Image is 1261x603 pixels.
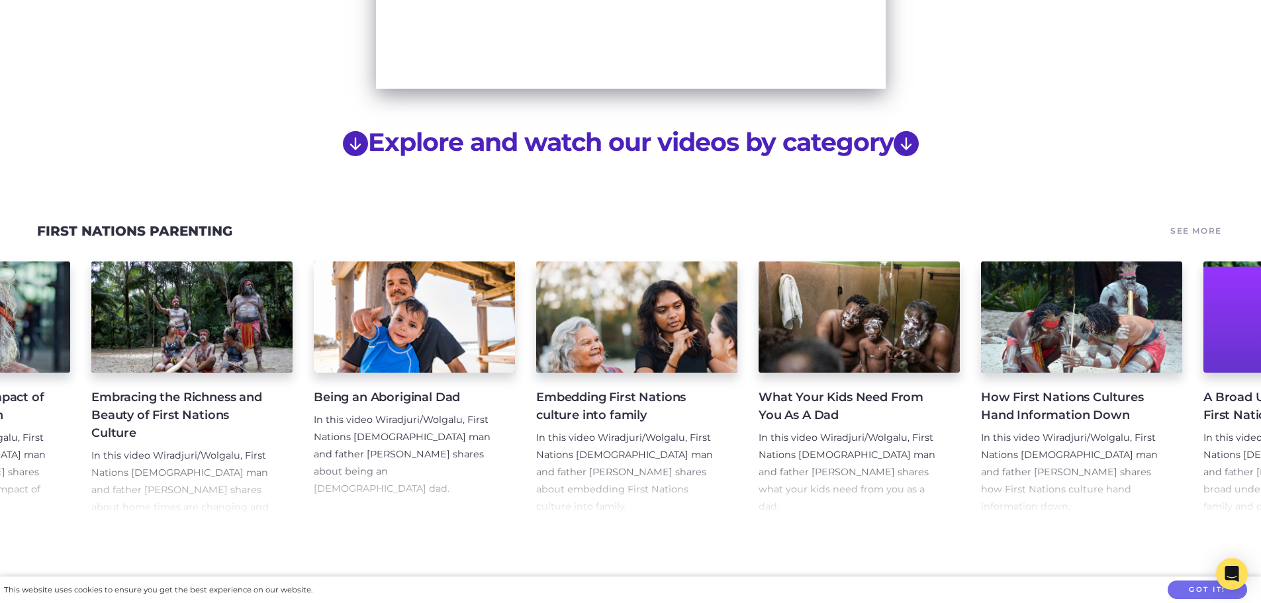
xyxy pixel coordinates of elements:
[343,131,368,156] svg: arrow down circle fill
[536,389,716,424] h4: Embedding First Nations culture into family
[1216,558,1248,590] div: Open Intercom Messenger
[91,447,271,567] p: In this video Wiradjuri/Wolgalu, First Nations [DEMOGRAPHIC_DATA] man and father [PERSON_NAME] sh...
[91,389,271,442] h4: Embracing the Richness and Beauty of First Nations Culture
[759,261,960,516] a: What Your Kids Need From You As A Dad In this video Wiradjuri/Wolgalu, First Nations [DEMOGRAPHIC...
[759,430,939,516] p: In this video Wiradjuri/Wolgalu, First Nations [DEMOGRAPHIC_DATA] man and father [PERSON_NAME] sh...
[314,412,494,498] p: In this video Wiradjuri/Wolgalu, First Nations [DEMOGRAPHIC_DATA] man and father [PERSON_NAME] sh...
[343,126,919,158] a: arrow down circle fillExplore and watch our videos by categoryarrow down circle fill
[37,223,232,239] a: First Nations Parenting
[894,131,919,156] svg: arrow down circle fill
[314,261,515,516] a: Being an Aboriginal Dad In this video Wiradjuri/Wolgalu, First Nations [DEMOGRAPHIC_DATA] man and...
[981,389,1161,424] h4: How First Nations Cultures Hand Information Down
[1168,222,1224,240] a: See More
[981,261,1182,516] a: How First Nations Cultures Hand Information Down In this video Wiradjuri/Wolgalu, First Nations [...
[759,389,939,424] h4: What Your Kids Need From You As A Dad
[314,389,494,406] h4: Being an Aboriginal Dad
[536,261,737,516] a: Embedding First Nations culture into family In this video Wiradjuri/Wolgalu, First Nations [DEMOG...
[536,430,716,516] p: In this video Wiradjuri/Wolgalu, First Nations [DEMOGRAPHIC_DATA] man and father [PERSON_NAME] sh...
[91,261,293,516] a: Embracing the Richness and Beauty of First Nations Culture In this video Wiradjuri/Wolgalu, First...
[981,430,1161,516] p: In this video Wiradjuri/Wolgalu, First Nations [DEMOGRAPHIC_DATA] man and father [PERSON_NAME] sh...
[4,583,312,597] div: This website uses cookies to ensure you get the best experience on our website.
[1168,580,1247,600] button: Got it!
